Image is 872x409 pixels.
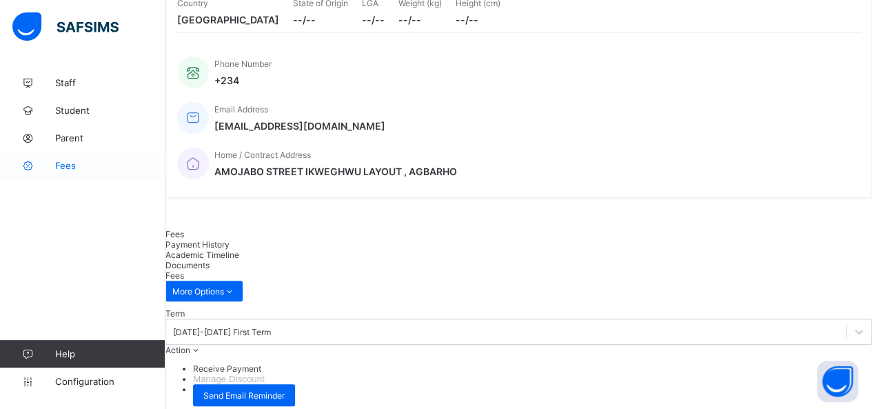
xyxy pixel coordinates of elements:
[203,390,285,401] span: Send Email Reminder
[214,74,272,86] span: +234
[173,327,271,337] div: [DATE]-[DATE] First Term
[165,229,184,239] span: Fees
[398,14,442,26] span: --/--
[193,384,872,406] li: dropdown-list-item-text-2
[165,250,239,260] span: Academic Timeline
[456,14,500,26] span: --/--
[193,374,265,384] button: Manage Discount
[55,132,165,143] span: Parent
[193,374,872,384] li: dropdown-list-item-text-1
[214,150,311,160] span: Home / Contract Address
[55,105,165,116] span: Student
[165,270,184,281] span: Fees
[172,286,236,297] span: More Options
[214,166,457,177] span: AMOJABO STREET IKWEGHWU LAYOUT , AGBARHO
[293,14,348,26] span: --/--
[165,239,230,250] span: Payment History
[214,120,385,132] span: [EMAIL_ADDRESS][DOMAIN_NAME]
[165,345,190,355] span: Action
[193,363,872,374] li: dropdown-list-item-text-0
[214,104,268,114] span: Email Address
[165,308,185,319] span: Term
[55,160,165,171] span: Fees
[177,14,279,26] span: [GEOGRAPHIC_DATA]
[55,376,165,387] span: Configuration
[12,12,119,41] img: safsims
[55,77,165,88] span: Staff
[165,260,210,270] span: Documents
[817,361,858,402] button: Open asap
[362,14,385,26] span: --/--
[55,348,165,359] span: Help
[214,59,272,69] span: Phone Number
